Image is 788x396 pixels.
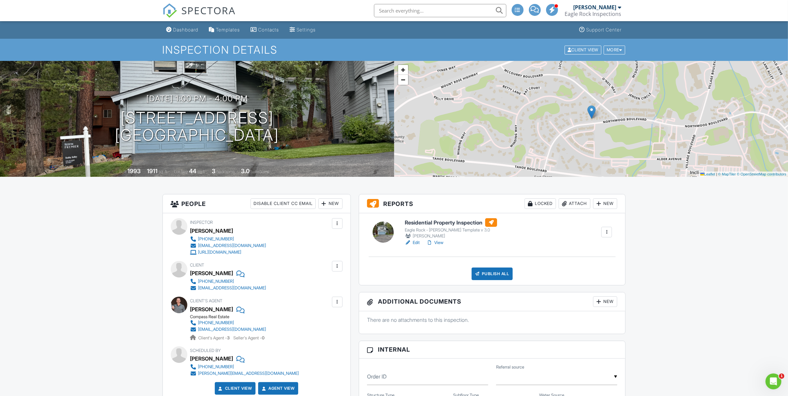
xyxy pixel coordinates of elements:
strong: 0 [262,335,265,340]
a: © MapTiler [718,172,736,176]
h3: Internal [359,341,626,358]
div: Settings [297,27,316,32]
div: [EMAIL_ADDRESS][DOMAIN_NAME] [198,327,266,332]
a: Zoom in [398,65,408,75]
div: 3 [212,168,215,174]
span: Client's Agent - [199,335,231,340]
div: [EMAIL_ADDRESS][DOMAIN_NAME] [198,243,266,248]
h6: Residential Property Inspection [405,218,497,227]
h1: Inspection Details [162,44,626,56]
a: [PERSON_NAME] [190,304,233,314]
div: Attach [559,198,590,209]
span: sq.ft. [197,169,206,174]
a: SPECTORA [162,9,236,23]
a: [PHONE_NUMBER] [190,278,266,285]
img: Marker [587,105,596,119]
span: bathrooms [251,169,269,174]
a: Support Center [577,24,625,36]
div: 44 [189,168,196,174]
a: Agent View [260,385,295,392]
span: Seller's Agent - [234,335,265,340]
span: sq. ft. [159,169,168,174]
div: [URL][DOMAIN_NAME] [198,250,242,255]
a: Dashboard [164,24,201,36]
span: Client [190,263,205,268]
a: Client View [564,47,603,52]
a: [PHONE_NUMBER] [190,236,266,242]
div: Client View [565,45,601,54]
span: Inspector [190,220,213,225]
div: 3.0 [241,168,250,174]
label: Referral source [496,364,524,370]
div: [PHONE_NUMBER] [198,364,234,370]
span: 1 [779,373,784,379]
iframe: Intercom live chat [765,373,781,389]
div: Eagle Rock Inspections [565,11,622,17]
span: | [716,172,717,176]
a: Client View [217,385,252,392]
img: The Best Home Inspection Software - Spectora [162,3,177,18]
a: Zoom out [398,75,408,85]
div: Dashboard [173,27,199,32]
a: Contacts [248,24,282,36]
h1: [STREET_ADDRESS] [GEOGRAPHIC_DATA] [115,109,279,144]
p: There are no attachments to this inspection. [367,316,618,323]
div: 1993 [127,168,141,174]
a: [EMAIL_ADDRESS][DOMAIN_NAME] [190,285,266,291]
div: More [604,45,625,54]
div: [PHONE_NUMBER] [198,320,234,325]
div: Compass Real Estate [190,314,272,320]
div: New [593,296,617,307]
div: [PERSON_NAME] [190,226,233,236]
input: Search everything... [374,4,506,17]
h3: People [163,194,350,213]
div: [EMAIL_ADDRESS][DOMAIN_NAME] [198,285,266,291]
span: + [401,66,405,74]
div: New [318,198,343,209]
a: Residential Property Inspection Eagle Rock - [PERSON_NAME] Template v 3.0 [PERSON_NAME] [405,218,497,239]
h3: Reports [359,194,626,213]
span: SPECTORA [182,3,236,17]
a: Edit [405,239,420,246]
a: [PERSON_NAME][EMAIL_ADDRESS][DOMAIN_NAME] [190,370,299,377]
div: [PERSON_NAME] [190,268,233,278]
a: © OpenStreetMap contributors [737,172,786,176]
a: [PHONE_NUMBER] [190,364,299,370]
div: Eagle Rock - [PERSON_NAME] Template v 3.0 [405,227,497,233]
a: Templates [207,24,243,36]
div: Support Center [586,27,622,32]
span: − [401,75,405,84]
div: Templates [216,27,240,32]
a: Leaflet [700,172,715,176]
div: [PERSON_NAME] [405,233,497,239]
div: Locked [525,198,556,209]
div: [PERSON_NAME] [190,354,233,364]
a: [PHONE_NUMBER] [190,320,266,326]
div: New [593,198,617,209]
div: [PHONE_NUMBER] [198,236,234,242]
span: Built [119,169,126,174]
div: Contacts [258,27,279,32]
div: [PERSON_NAME][EMAIL_ADDRESS][DOMAIN_NAME] [198,371,299,376]
span: Scheduled By [190,348,221,353]
a: Settings [287,24,319,36]
div: [PHONE_NUMBER] [198,279,234,284]
a: View [426,239,443,246]
div: Publish All [472,268,513,280]
span: bedrooms [216,169,235,174]
span: Client's Agent [190,298,223,303]
h3: [DATE] 1:00 pm - 4:00 pm [146,94,248,103]
h3: Additional Documents [359,292,626,311]
a: [URL][DOMAIN_NAME] [190,249,266,256]
label: Order ID [367,373,387,380]
span: Lot Size [174,169,188,174]
strong: 3 [227,335,230,340]
div: 1911 [147,168,158,174]
div: [PERSON_NAME] [574,4,617,11]
a: [EMAIL_ADDRESS][DOMAIN_NAME] [190,242,266,249]
a: [EMAIL_ADDRESS][DOMAIN_NAME] [190,326,266,333]
div: Disable Client CC Email [251,198,316,209]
